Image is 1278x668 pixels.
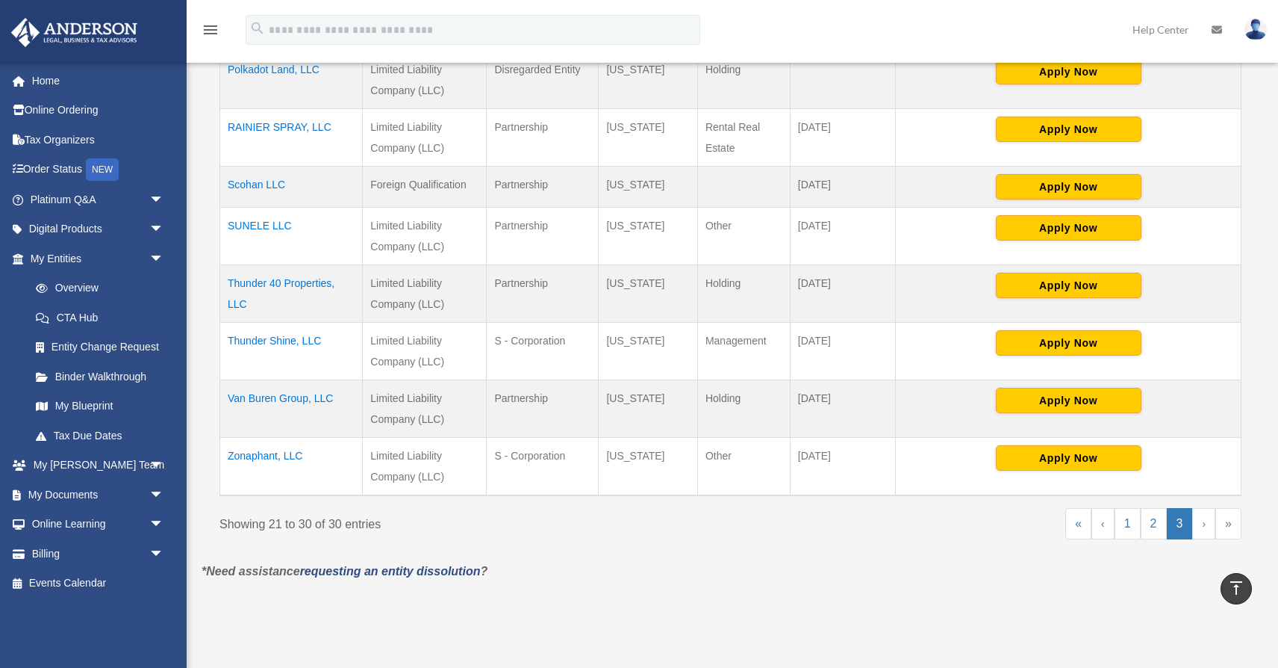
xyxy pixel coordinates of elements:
[220,265,363,323] td: Thunder 40 Properties, LLC
[996,117,1141,142] button: Apply Now
[1141,508,1167,539] a: 2
[10,510,187,539] a: Online Learningarrow_drop_down
[10,96,187,126] a: Online Ordering
[697,52,790,109] td: Holding
[363,167,487,208] td: Foreign Qualification
[996,59,1141,84] button: Apply Now
[10,214,187,244] a: Digital Productsarrow_drop_down
[10,569,187,599] a: Events Calendar
[599,167,697,208] td: [US_STATE]
[10,185,187,214] a: Platinum Q&Aarrow_drop_down
[363,109,487,167] td: Limited Liability Company (LLC)
[599,52,697,109] td: [US_STATE]
[10,66,187,96] a: Home
[599,265,697,323] td: [US_STATE]
[202,565,487,578] em: *Need assistance ?
[220,438,363,496] td: Zonaphant, LLC
[149,244,179,274] span: arrow_drop_down
[790,380,896,438] td: [DATE]
[697,438,790,496] td: Other
[1215,508,1241,539] a: Last
[1192,508,1215,539] a: Next
[10,539,187,569] a: Billingarrow_drop_down
[21,421,179,451] a: Tax Due Dates
[1221,573,1252,604] a: vertical_align_top
[149,185,179,215] span: arrow_drop_down
[21,392,179,421] a: My Blueprint
[149,480,179,510] span: arrow_drop_down
[790,208,896,265] td: [DATE]
[10,480,187,510] a: My Documentsarrow_drop_down
[996,215,1141,241] button: Apply Now
[790,438,896,496] td: [DATE]
[10,125,187,155] a: Tax Organizers
[487,208,599,265] td: Partnership
[10,244,179,273] a: My Entitiesarrow_drop_down
[1244,19,1267,40] img: User Pic
[996,174,1141,200] button: Apply Now
[599,438,697,496] td: [US_STATE]
[21,303,179,333] a: CTA Hub
[790,323,896,380] td: [DATE]
[697,380,790,438] td: Holding
[1065,508,1091,539] a: First
[487,167,599,208] td: Partnership
[487,109,599,167] td: Partnership
[487,323,599,380] td: S - Corporation
[300,565,481,578] a: requesting an entity dissolution
[487,380,599,438] td: Partnership
[599,323,697,380] td: [US_STATE]
[996,273,1141,298] button: Apply Now
[697,323,790,380] td: Management
[149,510,179,540] span: arrow_drop_down
[10,155,187,185] a: Order StatusNEW
[86,158,119,181] div: NEW
[1227,579,1245,597] i: vertical_align_top
[220,167,363,208] td: Scohan LLC
[21,273,172,303] a: Overview
[697,208,790,265] td: Other
[249,20,266,37] i: search
[149,539,179,569] span: arrow_drop_down
[220,52,363,109] td: Polkadot Land, LLC
[363,380,487,438] td: Limited Liability Company (LLC)
[202,21,219,39] i: menu
[599,208,697,265] td: [US_STATE]
[697,265,790,323] td: Holding
[21,333,179,362] a: Entity Change Request
[790,109,896,167] td: [DATE]
[996,445,1141,471] button: Apply Now
[149,451,179,481] span: arrow_drop_down
[487,52,599,109] td: Disregarded Entity
[10,451,187,480] a: My [PERSON_NAME] Teamarrow_drop_down
[149,214,179,245] span: arrow_drop_down
[599,109,697,167] td: [US_STATE]
[363,208,487,265] td: Limited Liability Company (LLC)
[697,109,790,167] td: Rental Real Estate
[363,265,487,323] td: Limited Liability Company (LLC)
[220,380,363,438] td: Van Buren Group, LLC
[996,330,1141,356] button: Apply Now
[7,18,142,47] img: Anderson Advisors Platinum Portal
[790,265,896,323] td: [DATE]
[1091,508,1115,539] a: Previous
[487,265,599,323] td: Partnership
[599,380,697,438] td: [US_STATE]
[202,26,219,39] a: menu
[1167,508,1193,539] a: 3
[220,208,363,265] td: SUNELE LLC
[363,52,487,109] td: Limited Liability Company (LLC)
[220,109,363,167] td: RAINIER SPRAY, LLC
[363,323,487,380] td: Limited Liability Company (LLC)
[219,508,720,535] div: Showing 21 to 30 of 30 entries
[996,388,1141,413] button: Apply Now
[220,323,363,380] td: Thunder Shine, LLC
[1115,508,1141,539] a: 1
[790,167,896,208] td: [DATE]
[363,438,487,496] td: Limited Liability Company (LLC)
[21,362,179,392] a: Binder Walkthrough
[487,438,599,496] td: S - Corporation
